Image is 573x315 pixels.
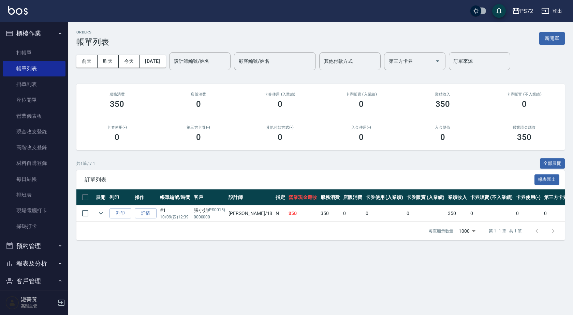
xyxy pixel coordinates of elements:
[278,132,282,142] h3: 0
[329,92,394,97] h2: 卡券販賣 (入業績)
[364,205,405,221] td: 0
[3,187,65,203] a: 排班表
[109,208,131,219] button: 列印
[432,56,443,67] button: Open
[3,76,65,92] a: 掛單列表
[196,99,201,109] h3: 0
[194,214,225,220] p: 0000000
[3,45,65,61] a: 打帳單
[85,125,150,130] h2: 卡券使用(-)
[410,92,475,97] h2: 業績收入
[405,189,446,205] th: 卡券販賣 (入業績)
[341,189,364,205] th: 店販消費
[534,176,560,183] a: 報表匯出
[364,189,405,205] th: 卡券使用 (入業績)
[341,205,364,221] td: 0
[446,205,469,221] td: 350
[514,205,542,221] td: 0
[3,255,65,272] button: 報表及分析
[469,205,514,221] td: 0
[540,158,565,169] button: 全部展開
[3,272,65,290] button: 客戶管理
[76,160,95,167] p: 共 1 筆, 1 / 1
[5,296,19,310] img: Person
[3,237,65,255] button: 預約管理
[227,189,274,205] th: 設計師
[21,303,56,309] p: 高階主管
[76,37,109,47] h3: 帳單列表
[192,189,227,205] th: 客戶
[469,189,514,205] th: 卡券販賣 (不入業績)
[21,296,56,303] h5: 淑菁黃
[194,207,225,214] div: 張小姐
[489,228,522,234] p: 第 1–1 筆 共 1 筆
[3,92,65,108] a: 座位開單
[274,189,287,205] th: 指定
[539,32,565,45] button: 新開單
[196,132,201,142] h3: 0
[110,99,124,109] h3: 350
[514,189,542,205] th: 卡券使用(-)
[158,189,192,205] th: 帳單編號/時間
[166,92,231,97] h2: 店販消費
[76,55,98,68] button: 前天
[405,205,446,221] td: 0
[440,132,445,142] h3: 0
[274,205,287,221] td: N
[522,99,527,109] h3: 0
[160,214,190,220] p: 10/09 (四) 12:39
[8,6,28,15] img: Logo
[208,207,225,214] p: (PS0015)
[3,108,65,124] a: 營業儀表板
[410,125,475,130] h2: 入金儲值
[139,55,165,68] button: [DATE]
[227,205,274,221] td: [PERSON_NAME] /18
[3,155,65,171] a: 材料自購登錄
[247,125,312,130] h2: 其他付款方式(-)
[517,132,531,142] h3: 350
[492,4,506,18] button: save
[509,4,536,18] button: PS72
[456,222,478,240] div: 1000
[359,132,364,142] h3: 0
[3,124,65,140] a: 現金收支登錄
[491,125,557,130] h2: 營業現金應收
[85,92,150,97] h3: 服務消費
[166,125,231,130] h2: 第三方卡券(-)
[98,55,119,68] button: 昨天
[319,189,341,205] th: 服務消費
[3,171,65,187] a: 每日結帳
[3,203,65,218] a: 現場電腦打卡
[287,205,319,221] td: 350
[135,208,157,219] a: 詳情
[539,35,565,41] a: 新開單
[247,92,312,97] h2: 卡券使用 (入業績)
[359,99,364,109] h3: 0
[119,55,140,68] button: 今天
[329,125,394,130] h2: 入金使用(-)
[85,176,534,183] span: 訂單列表
[94,189,108,205] th: 展開
[108,189,133,205] th: 列印
[76,30,109,34] h2: ORDERS
[539,5,565,17] button: 登出
[3,25,65,42] button: 櫃檯作業
[429,228,453,234] p: 每頁顯示數量
[534,174,560,185] button: 報表匯出
[520,7,533,15] div: PS72
[319,205,341,221] td: 350
[3,61,65,76] a: 帳單列表
[446,189,469,205] th: 業績收入
[158,205,192,221] td: #1
[115,132,119,142] h3: 0
[3,218,65,234] a: 掃碼打卡
[3,140,65,155] a: 高階收支登錄
[436,99,450,109] h3: 350
[491,92,557,97] h2: 卡券販賣 (不入業績)
[287,189,319,205] th: 營業現金應收
[96,208,106,218] button: expand row
[133,189,158,205] th: 操作
[278,99,282,109] h3: 0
